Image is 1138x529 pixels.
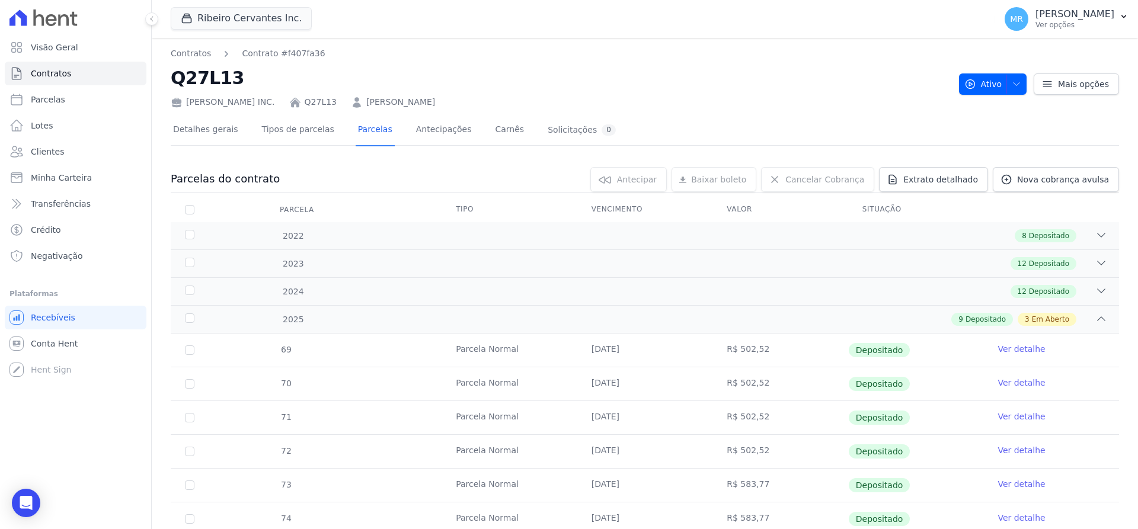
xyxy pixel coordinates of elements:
[171,65,950,91] h2: Q27L13
[849,411,910,425] span: Depositado
[1018,258,1027,269] span: 12
[31,172,92,184] span: Minha Carteira
[5,244,146,268] a: Negativação
[31,312,75,323] span: Recebíveis
[993,167,1119,192] a: Nova cobrança avulsa
[31,338,78,350] span: Conta Hent
[31,250,83,262] span: Negativação
[185,345,194,355] input: Só é possível selecionar pagamentos em aberto
[9,287,142,301] div: Plataformas
[442,334,577,367] td: Parcela Normal
[1029,230,1069,241] span: Depositado
[712,401,848,434] td: R$ 502,52
[849,444,910,459] span: Depositado
[5,332,146,355] a: Conta Hent
[959,73,1027,95] button: Ativo
[966,314,1006,325] span: Depositado
[1035,8,1114,20] p: [PERSON_NAME]
[5,140,146,163] a: Clientes
[185,379,194,389] input: Só é possível selecionar pagamentos em aberto
[577,435,713,468] td: [DATE]
[5,192,146,216] a: Transferências
[849,512,910,526] span: Depositado
[998,478,1045,490] a: Ver detalhe
[958,314,963,325] span: 9
[442,469,577,502] td: Parcela Normal
[849,478,910,492] span: Depositado
[998,377,1045,389] a: Ver detalhe
[577,334,713,367] td: [DATE]
[1029,286,1069,297] span: Depositado
[5,62,146,85] a: Contratos
[577,197,713,222] th: Vencimento
[185,413,194,422] input: Só é possível selecionar pagamentos em aberto
[171,96,275,108] div: [PERSON_NAME] INC.
[280,480,292,489] span: 73
[602,124,616,136] div: 0
[1032,314,1069,325] span: Em Aberto
[5,88,146,111] a: Parcelas
[5,36,146,59] a: Visão Geral
[442,435,577,468] td: Parcela Normal
[280,379,292,388] span: 70
[305,96,337,108] a: Q27L13
[849,343,910,357] span: Depositado
[712,469,848,502] td: R$ 583,77
[5,114,146,137] a: Lotes
[577,469,713,502] td: [DATE]
[171,115,241,146] a: Detalhes gerais
[998,512,1045,524] a: Ver detalhe
[995,2,1138,36] button: MR [PERSON_NAME] Ver opções
[266,198,328,222] div: Parcela
[998,343,1045,355] a: Ver detalhe
[712,197,848,222] th: Valor
[260,115,337,146] a: Tipos de parcelas
[5,306,146,329] a: Recebíveis
[1034,73,1119,95] a: Mais opções
[171,47,325,60] nav: Breadcrumb
[31,94,65,105] span: Parcelas
[493,115,526,146] a: Carnês
[712,435,848,468] td: R$ 502,52
[31,68,71,79] span: Contratos
[1018,286,1027,297] span: 12
[31,120,53,132] span: Lotes
[171,47,950,60] nav: Breadcrumb
[31,41,78,53] span: Visão Geral
[848,197,984,222] th: Situação
[442,197,577,222] th: Tipo
[5,166,146,190] a: Minha Carteira
[712,334,848,367] td: R$ 502,52
[31,198,91,210] span: Transferências
[185,514,194,524] input: Só é possível selecionar pagamentos em aberto
[185,480,194,490] input: Só é possível selecionar pagamentos em aberto
[545,115,618,146] a: Solicitações0
[849,377,910,391] span: Depositado
[1017,174,1109,185] span: Nova cobrança avulsa
[577,401,713,434] td: [DATE]
[366,96,435,108] a: [PERSON_NAME]
[171,172,280,186] h3: Parcelas do contrato
[356,115,395,146] a: Parcelas
[1058,78,1109,90] span: Mais opções
[442,401,577,434] td: Parcela Normal
[185,447,194,456] input: Só é possível selecionar pagamentos em aberto
[442,367,577,400] td: Parcela Normal
[1035,20,1114,30] p: Ver opções
[903,174,978,185] span: Extrato detalhado
[548,124,616,136] div: Solicitações
[242,47,325,60] a: Contrato #f407fa36
[280,345,292,354] span: 69
[998,411,1045,422] a: Ver detalhe
[280,412,292,422] span: 71
[12,489,40,517] div: Open Intercom Messenger
[879,167,988,192] a: Extrato detalhado
[171,47,211,60] a: Contratos
[577,367,713,400] td: [DATE]
[171,7,312,30] button: Ribeiro Cervantes Inc.
[1025,314,1030,325] span: 3
[712,367,848,400] td: R$ 502,52
[31,146,64,158] span: Clientes
[1010,15,1023,23] span: MR
[998,444,1045,456] a: Ver detalhe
